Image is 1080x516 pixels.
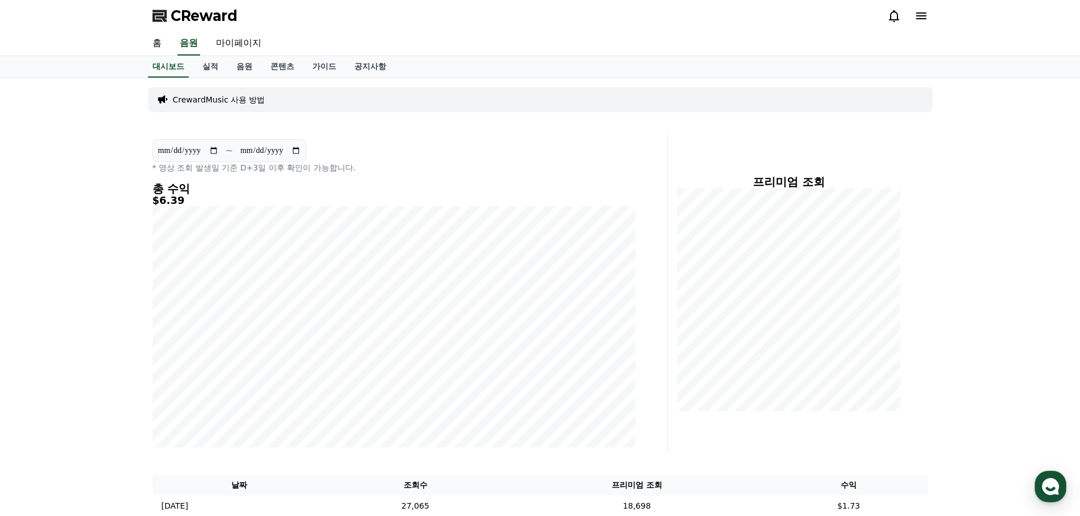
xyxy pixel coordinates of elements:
th: 조회수 [327,475,505,496]
a: 홈 [143,32,171,56]
a: 가이드 [303,56,345,78]
a: 공지사항 [345,56,395,78]
th: 수익 [769,475,927,496]
th: 날짜 [153,475,327,496]
a: 실적 [193,56,227,78]
span: CReward [171,7,238,25]
a: 마이페이지 [207,32,270,56]
p: ~ [226,144,233,157]
a: 음원 [177,32,200,56]
h4: 프리미엄 조회 [677,176,901,188]
th: 프리미엄 조회 [504,475,769,496]
a: CReward [153,7,238,25]
a: 대시보드 [148,56,189,78]
p: [DATE] [162,500,188,512]
p: * 영상 조회 발생일 기준 D+3일 이후 확인이 가능합니다. [153,162,636,173]
a: 음원 [227,56,261,78]
a: 콘텐츠 [261,56,303,78]
h5: $6.39 [153,195,636,206]
h4: 총 수익 [153,182,636,195]
a: CrewardMusic 사용 방법 [173,94,265,105]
